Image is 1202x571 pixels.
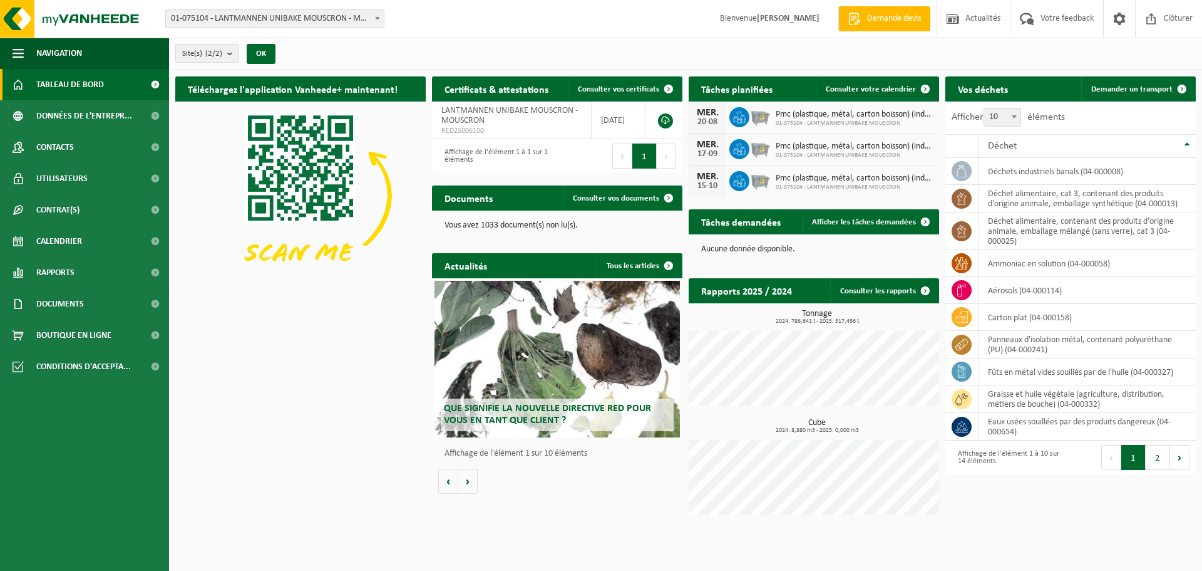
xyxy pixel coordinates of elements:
div: MER. [695,172,720,182]
h3: Tonnage [695,310,939,325]
span: 01-075104 - LANTMANNEN UNIBAKE MOUSCRON - MOUSCRON [165,9,384,28]
span: 10 [984,108,1021,127]
span: Contrat(s) [36,194,80,226]
h2: Rapports 2025 / 2024 [689,278,804,303]
a: Consulter vos documents [563,186,681,211]
div: Affichage de l'élément 1 à 1 sur 1 éléments [438,142,551,170]
span: Calendrier [36,226,82,257]
a: Consulter votre calendrier [816,76,938,102]
span: Documents [36,288,84,320]
span: 10 [984,108,1020,126]
span: Afficher les tâches demandées [812,218,916,226]
strong: [PERSON_NAME] [757,14,819,23]
td: [DATE] [592,102,645,139]
span: Consulter vos certificats [578,85,659,93]
p: Aucune donnée disponible. [701,245,927,254]
button: Previous [612,144,632,169]
td: fûts en métal vides souillés par de l'huile (04-000327) [979,359,1196,385]
div: MER. [695,108,720,118]
span: Déchet [988,141,1017,151]
span: 2024: 8,880 m3 - 2025: 0,000 m3 [695,427,939,434]
h2: Certificats & attestations [432,76,561,101]
span: 01-075104 - LANTMANNEN UNIBAKE MOUSCRON [776,152,933,159]
td: déchet alimentaire, cat 3, contenant des produits d'origine animale, emballage synthétique (04-00... [979,185,1196,212]
img: WB-2500-GAL-GY-01 [749,105,771,127]
button: Volgende [458,469,478,494]
button: 1 [632,144,657,169]
td: eaux usées souillées par des produits dangereux (04-000654) [979,413,1196,441]
button: 1 [1121,445,1146,470]
a: Demander un transport [1081,76,1194,102]
div: 15-10 [695,182,720,191]
span: Site(s) [182,45,222,63]
span: 01-075104 - LANTMANNEN UNIBAKE MOUSCRON - MOUSCRON [166,10,384,28]
td: Ammoniac en solution (04-000058) [979,250,1196,277]
img: WB-2500-GAL-GY-01 [749,169,771,191]
span: Consulter vos documents [573,194,659,202]
span: Pmc (plastique, métal, carton boisson) (industriel) [776,110,933,120]
span: Demander un transport [1091,85,1173,93]
p: Vous avez 1033 document(s) non lu(s). [444,221,670,230]
span: Contacts [36,132,74,163]
span: 01-075104 - LANTMANNEN UNIBAKE MOUSCRON [776,120,933,127]
span: 2024: 786,641 t - 2025: 517,456 t [695,318,939,325]
a: Afficher les tâches demandées [802,209,938,234]
a: Consulter vos certificats [568,76,681,102]
div: Affichage de l'élément 1 à 10 sur 14 éléments [952,444,1064,471]
span: Pmc (plastique, métal, carton boisson) (industriel) [776,174,933,184]
span: Navigation [36,38,82,69]
button: 2 [1146,445,1170,470]
td: déchets industriels banals (04-000008) [979,158,1196,185]
a: Que signifie la nouvelle directive RED pour vous en tant que client ? [434,281,680,437]
h2: Actualités [432,253,500,278]
td: aérosols (04-000114) [979,277,1196,304]
button: Vorige [438,469,458,494]
label: Afficher éléments [952,112,1065,122]
td: panneaux d'isolation métal, contenant polyuréthane (PU) (04-000241) [979,331,1196,359]
img: WB-2500-GAL-GY-01 [749,137,771,159]
h3: Cube [695,419,939,434]
span: Rapports [36,257,74,288]
span: RED25006100 [441,126,582,136]
td: graisse et huile végétale (agriculture, distribution, métiers de bouche) (04-000332) [979,385,1196,413]
button: Previous [1101,445,1121,470]
button: Next [657,144,676,169]
div: 17-09 [695,150,720,159]
td: carton plat (04-000158) [979,304,1196,331]
span: Demande devis [864,13,924,25]
h2: Vos déchets [945,76,1020,101]
h2: Tâches demandées [689,209,793,234]
div: 20-08 [695,118,720,127]
a: Tous les articles [597,253,681,278]
button: Next [1170,445,1189,470]
a: Demande devis [838,6,930,31]
span: 01-075104 - LANTMANNEN UNIBAKE MOUSCRON [776,184,933,191]
span: Conditions d'accepta... [36,351,131,382]
h2: Documents [432,186,505,210]
span: Données de l'entrepr... [36,100,132,132]
button: Site(s)(2/2) [175,44,239,63]
span: Utilisateurs [36,163,88,194]
a: Consulter les rapports [830,278,938,303]
count: (2/2) [205,50,222,58]
div: MER. [695,140,720,150]
h2: Tâches planifiées [689,76,785,101]
span: Boutique en ligne [36,320,111,351]
img: Download de VHEPlus App [175,102,426,290]
td: déchet alimentaire, contenant des produits d'origine animale, emballage mélangé (sans verre), cat... [979,212,1196,250]
span: Que signifie la nouvelle directive RED pour vous en tant que client ? [444,404,651,426]
button: OK [247,44,275,64]
span: LANTMANNEN UNIBAKE MOUSCRON - MOUSCRON [441,106,578,125]
p: Affichage de l'élément 1 sur 10 éléments [444,449,676,458]
span: Consulter votre calendrier [826,85,916,93]
span: Tableau de bord [36,69,104,100]
h2: Téléchargez l'application Vanheede+ maintenant! [175,76,410,101]
span: Pmc (plastique, métal, carton boisson) (industriel) [776,142,933,152]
